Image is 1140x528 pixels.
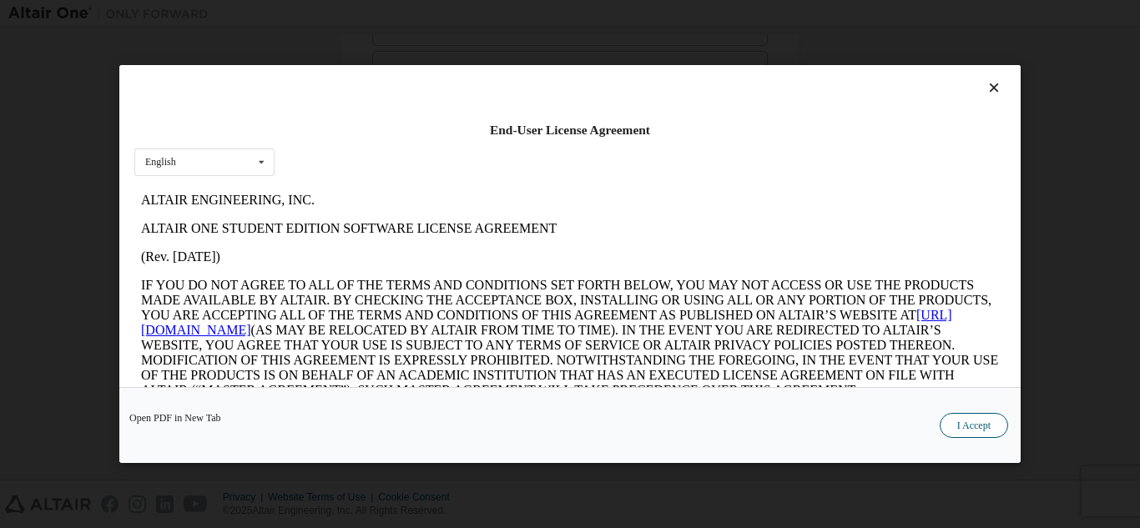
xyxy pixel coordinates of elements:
a: Open PDF in New Tab [129,413,221,423]
div: English [145,157,176,167]
p: ALTAIR ENGINEERING, INC. [7,7,865,22]
p: ALTAIR ONE STUDENT EDITION SOFTWARE LICENSE AGREEMENT [7,35,865,50]
a: [URL][DOMAIN_NAME] [7,122,818,151]
div: End-User License Agreement [134,122,1006,138]
p: This Altair One Student Edition Software License Agreement (“Agreement”) is between Altair Engine... [7,225,865,285]
p: IF YOU DO NOT AGREE TO ALL OF THE TERMS AND CONDITIONS SET FORTH BELOW, YOU MAY NOT ACCESS OR USE... [7,92,865,212]
button: I Accept [940,413,1008,438]
p: (Rev. [DATE]) [7,63,865,78]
